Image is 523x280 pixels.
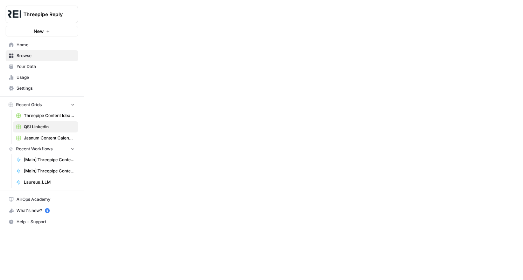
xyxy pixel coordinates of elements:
[6,39,78,50] a: Home
[16,74,75,81] span: Usage
[6,83,78,94] a: Settings
[6,50,78,61] a: Browse
[13,177,78,188] a: Laureus_LLM
[6,100,78,110] button: Recent Grids
[16,146,53,152] span: Recent Workflows
[13,110,78,121] a: Threepipe Content Ideation Grid
[24,112,75,119] span: Threepipe Content Ideation Grid
[24,135,75,141] span: Jasnum Content Calendar
[6,205,78,216] div: What's new?
[13,121,78,132] a: QSI LinkedIn
[6,144,78,154] button: Recent Workflows
[6,6,78,23] button: Workspace: Threepipe Reply
[6,26,78,36] button: New
[16,53,75,59] span: Browse
[6,72,78,83] a: Usage
[13,132,78,144] a: Jasnum Content Calendar
[24,168,75,174] span: [Main] Threepipe Content Structure
[6,216,78,227] button: Help + Support
[24,179,75,185] span: Laureus_LLM
[46,209,48,212] text: 5
[45,208,50,213] a: 5
[16,219,75,225] span: Help + Support
[6,205,78,216] button: What's new? 5
[13,165,78,177] a: [Main] Threepipe Content Structure
[24,157,75,163] span: [Main] Threepipe Content Producer
[16,196,75,203] span: AirOps Academy
[6,61,78,72] a: Your Data
[34,28,44,35] span: New
[6,194,78,205] a: AirOps Academy
[8,8,21,21] img: Threepipe Reply Logo
[16,102,42,108] span: Recent Grids
[23,11,66,18] span: Threepipe Reply
[24,124,75,130] span: QSI LinkedIn
[16,42,75,48] span: Home
[16,63,75,70] span: Your Data
[16,85,75,91] span: Settings
[13,154,78,165] a: [Main] Threepipe Content Producer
